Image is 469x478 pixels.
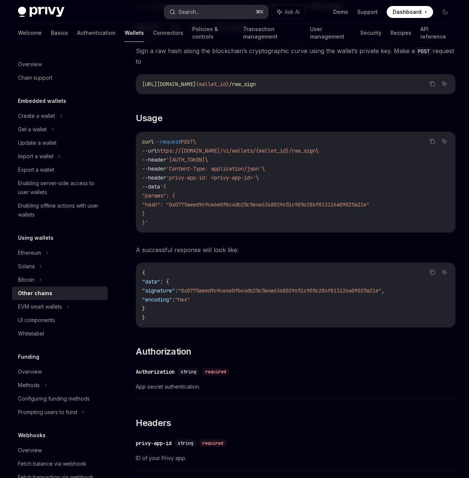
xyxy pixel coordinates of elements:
a: Connectors [153,24,183,42]
a: API reference [420,24,451,42]
span: ID of your Privy app. [136,454,456,463]
div: Chain support [18,73,52,82]
span: \ [256,174,259,181]
a: Overview [12,444,108,457]
span: "0x0775aeed9c9ce6e0fbc4db25c5e4e6368029651c905c286f813126a09025a21e" [178,287,381,294]
div: Methods [18,381,40,390]
div: Update a wallet [18,138,56,147]
span: 'Content-Type: application/json' [166,165,262,172]
a: UI components [12,313,108,327]
div: Enabling server-side access to user wallets [18,179,103,197]
span: --header [142,165,166,172]
div: Export a wallet [18,165,54,174]
a: User management [310,24,351,42]
div: Bitcoin [18,275,34,284]
button: Ask AI [439,79,449,89]
a: Recipes [390,24,411,42]
span: --data [142,183,160,190]
a: Support [357,8,378,16]
span: "params": { [142,192,175,199]
span: Dashboard [393,8,422,16]
div: Whitelabel [18,329,44,338]
button: Copy the contents from the code block [427,79,437,89]
div: UI components [18,316,55,325]
span: --header [142,156,166,163]
a: Configuring funding methods [12,392,108,405]
div: Overview [18,60,42,69]
span: , [381,287,384,294]
a: Basics [51,24,68,42]
div: Enabling offline actions with user wallets [18,201,103,219]
span: "encoding" [142,296,172,303]
h5: Funding [18,352,39,361]
span: } [142,210,145,217]
span: "hex" [175,296,190,303]
div: Solana [18,262,35,271]
span: "hash": "0x0775aeed9c9ce6e0fbc4db25c5e4e6368029651c905c286f813126a09025a21e" [142,201,370,208]
div: Configuring funding methods [18,394,90,403]
span: Sign a raw hash along the blockchain’s cryptographic curve using the wallet’s private key. Make a... [136,46,456,67]
span: --header [142,174,166,181]
button: Ask AI [439,137,449,146]
span: POST [181,138,193,145]
div: Overview [18,367,42,376]
button: Copy the contents from the code block [427,267,437,277]
button: Ask AI [272,5,305,19]
span: /raw_sign [229,81,256,88]
div: Fetch balance via webhook [18,459,86,468]
span: } [142,314,145,321]
a: Welcome [18,24,42,42]
div: Create a wallet [18,111,55,120]
div: Prompting users to fund [18,408,77,417]
span: {wallet_id} [196,81,229,88]
a: Enabling offline actions with user wallets [12,199,108,221]
button: Copy the contents from the code block [427,137,437,146]
h5: Webhooks [18,431,46,440]
a: Overview [12,58,108,71]
span: curl [142,138,154,145]
span: --url [142,147,157,154]
a: Update a wallet [12,136,108,150]
button: Search...⌘K [164,5,268,19]
span: A successful response will look like: [136,245,456,255]
h5: Using wallets [18,233,53,242]
a: Demo [333,8,348,16]
span: : { [160,278,169,285]
span: \ [262,165,265,172]
span: } [142,305,145,312]
div: required [199,439,226,447]
a: Chain support [12,71,108,85]
a: Enabling server-side access to user wallets [12,177,108,199]
span: : [172,296,175,303]
a: Export a wallet [12,163,108,177]
div: Search... [178,7,199,16]
img: dark logo [18,7,64,17]
span: \ [205,156,208,163]
span: string [178,440,193,446]
a: Transaction management [243,24,301,42]
a: Dashboard [387,6,433,18]
span: https://[DOMAIN_NAME]/v1/wallets/{wallet_id}/raw_sign [157,147,316,154]
a: Authentication [77,24,116,42]
span: }' [142,219,148,226]
span: '[AUTH_TOKEN] [166,156,205,163]
span: Headers [136,417,171,429]
code: POST [415,47,433,55]
a: Policies & controls [192,24,234,42]
span: App secret authentication. [136,382,456,391]
a: Overview [12,365,108,379]
div: Other chains [18,289,52,298]
span: Ask AI [285,8,300,16]
a: Whitelabel [12,327,108,340]
div: EVM smart wallets [18,302,62,311]
div: Import a wallet [18,152,53,161]
span: : [175,287,178,294]
span: "signature" [142,287,175,294]
div: required [202,368,229,376]
span: Usage [136,112,162,124]
div: Authorization [136,368,175,376]
button: Toggle dark mode [439,6,451,18]
span: '{ [160,183,166,190]
span: "data" [142,278,160,285]
div: Overview [18,446,42,455]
